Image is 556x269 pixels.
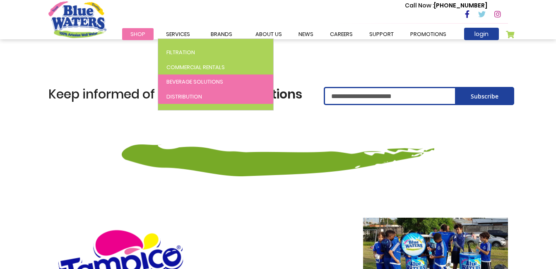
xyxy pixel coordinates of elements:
[48,87,311,102] h1: Keep informed of our
[130,30,145,38] span: Shop
[166,48,195,56] span: Filtration
[464,28,499,40] a: login
[166,93,202,101] span: Distribution
[166,63,225,71] span: Commercial Rentals
[166,30,190,38] span: Services
[122,118,434,176] img: decor
[471,92,498,100] span: Subscribe
[361,28,402,40] a: support
[402,28,455,40] a: Promotions
[290,28,322,40] a: News
[48,1,106,38] a: store logo
[405,1,434,10] span: Call Now :
[322,28,361,40] a: careers
[211,30,232,38] span: Brands
[405,1,487,10] p: [PHONE_NUMBER]
[455,87,514,105] button: Subscribe
[247,28,290,40] a: about us
[166,78,223,86] span: Beverage Solutions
